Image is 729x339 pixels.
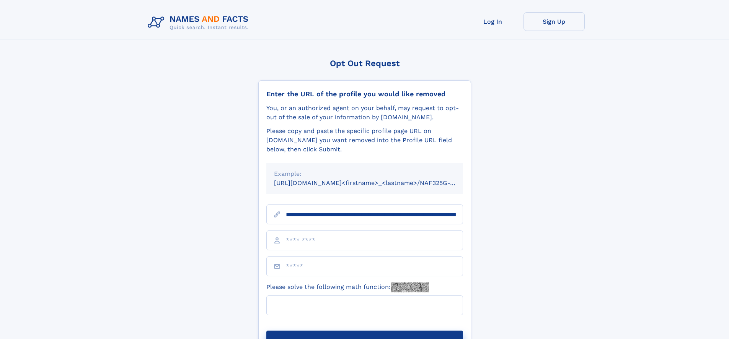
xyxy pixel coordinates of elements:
[145,12,255,33] img: Logo Names and Facts
[462,12,524,31] a: Log In
[524,12,585,31] a: Sign Up
[258,58,471,68] div: Opt Out Request
[274,169,455,178] div: Example:
[266,127,463,154] div: Please copy and paste the specific profile page URL on [DOMAIN_NAME] you want removed into the Pr...
[266,104,463,122] div: You, or an authorized agent on your behalf, may request to opt-out of the sale of your informatio...
[266,90,463,98] div: Enter the URL of the profile you would like removed
[266,282,429,292] label: Please solve the following math function:
[274,179,478,187] small: [URL][DOMAIN_NAME]<firstname>_<lastname>/NAF325G-xxxxxxxx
